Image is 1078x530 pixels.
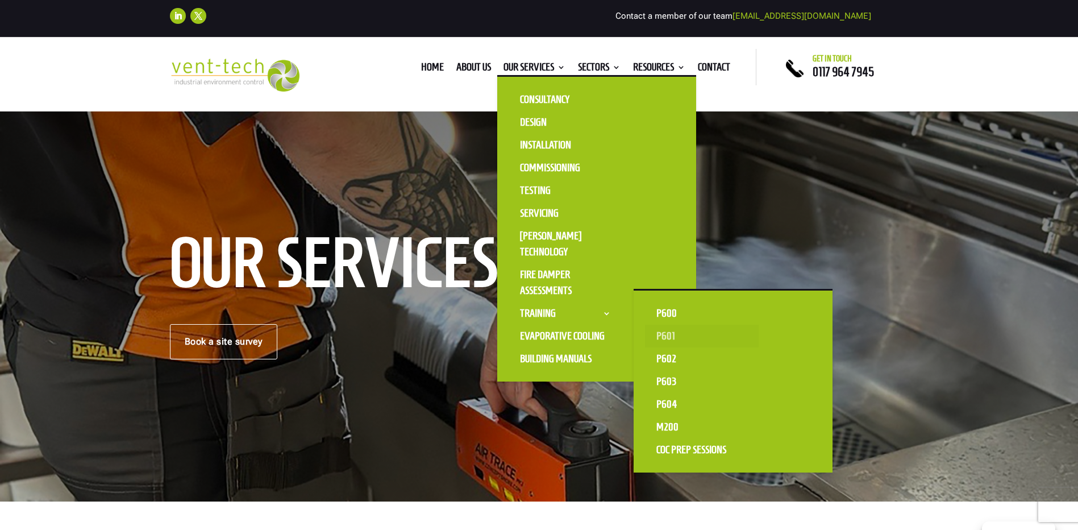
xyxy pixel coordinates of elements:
[645,325,759,347] a: P601
[509,111,622,134] a: Design
[509,225,622,263] a: [PERSON_NAME] Technology
[645,416,759,438] a: M200
[698,63,730,76] a: Contact
[645,370,759,393] a: P603
[509,134,622,156] a: Installation
[813,54,852,63] span: Get in touch
[645,347,759,370] a: P602
[509,179,622,202] a: Testing
[645,438,759,461] a: CoC Prep Sessions
[170,324,277,359] a: Book a site survey
[615,11,871,21] span: Contact a member of our team
[509,263,622,302] a: Fire Damper Assessments
[170,8,186,24] a: Follow on LinkedIn
[170,235,539,296] h1: Our Services
[421,63,444,76] a: Home
[509,302,622,325] a: Training
[170,59,300,92] img: 2023-09-27T08_35_16.549ZVENT-TECH---Clear-background
[456,63,491,76] a: About us
[732,11,871,21] a: [EMAIL_ADDRESS][DOMAIN_NAME]
[645,393,759,416] a: P604
[503,63,565,76] a: Our Services
[813,65,874,78] a: 0117 964 7945
[633,63,685,76] a: Resources
[509,347,622,370] a: Building Manuals
[190,8,206,24] a: Follow on X
[578,63,621,76] a: Sectors
[509,325,622,347] a: Evaporative Cooling
[509,156,622,179] a: Commissioning
[509,88,622,111] a: Consultancy
[509,202,622,225] a: Servicing
[645,302,759,325] a: P600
